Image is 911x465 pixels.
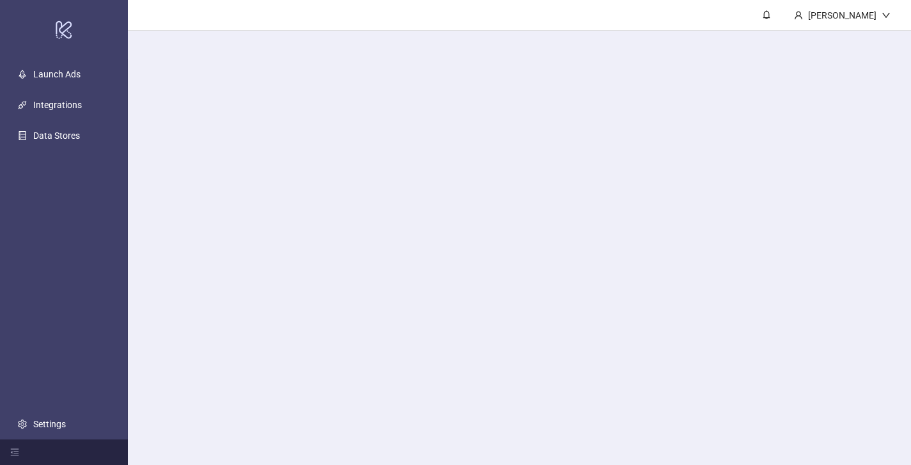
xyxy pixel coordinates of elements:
[803,8,882,22] div: [PERSON_NAME]
[33,69,81,79] a: Launch Ads
[33,130,80,141] a: Data Stores
[794,11,803,20] span: user
[10,448,19,457] span: menu-fold
[762,10,771,19] span: bell
[882,11,891,20] span: down
[33,100,82,110] a: Integrations
[33,419,66,429] a: Settings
